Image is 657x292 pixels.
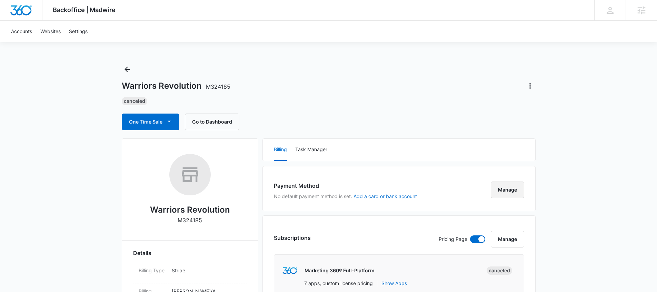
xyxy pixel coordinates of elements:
[122,81,230,91] h1: Warriors Revolution
[122,97,147,105] div: Canceled
[133,263,247,283] div: Billing TypeStripe
[139,267,166,274] dt: Billing Type
[7,21,36,42] a: Accounts
[305,267,375,274] p: Marketing 360® Full-Platform
[133,249,151,257] span: Details
[150,204,230,216] h2: Warriors Revolution
[274,193,417,200] p: No default payment method is set.
[122,64,133,75] button: Back
[304,280,373,287] p: 7 apps, custom license pricing
[172,267,241,274] p: Stripe
[274,182,417,190] h3: Payment Method
[122,114,179,130] button: One Time Sale
[178,216,202,224] p: M324185
[491,231,524,247] button: Manage
[36,21,65,42] a: Websites
[487,266,512,275] div: Canceled
[282,267,297,274] img: marketing360Logo
[491,182,524,198] button: Manage
[274,139,287,161] button: Billing
[525,80,536,91] button: Actions
[53,6,116,13] span: Backoffice | Madwire
[439,235,467,243] p: Pricing Page
[381,280,407,287] button: Show Apps
[295,139,327,161] button: Task Manager
[206,83,230,90] span: M324185
[185,114,239,130] button: Go to Dashboard
[274,234,311,242] h3: Subscriptions
[354,194,417,199] button: Add a card or bank account
[65,21,92,42] a: Settings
